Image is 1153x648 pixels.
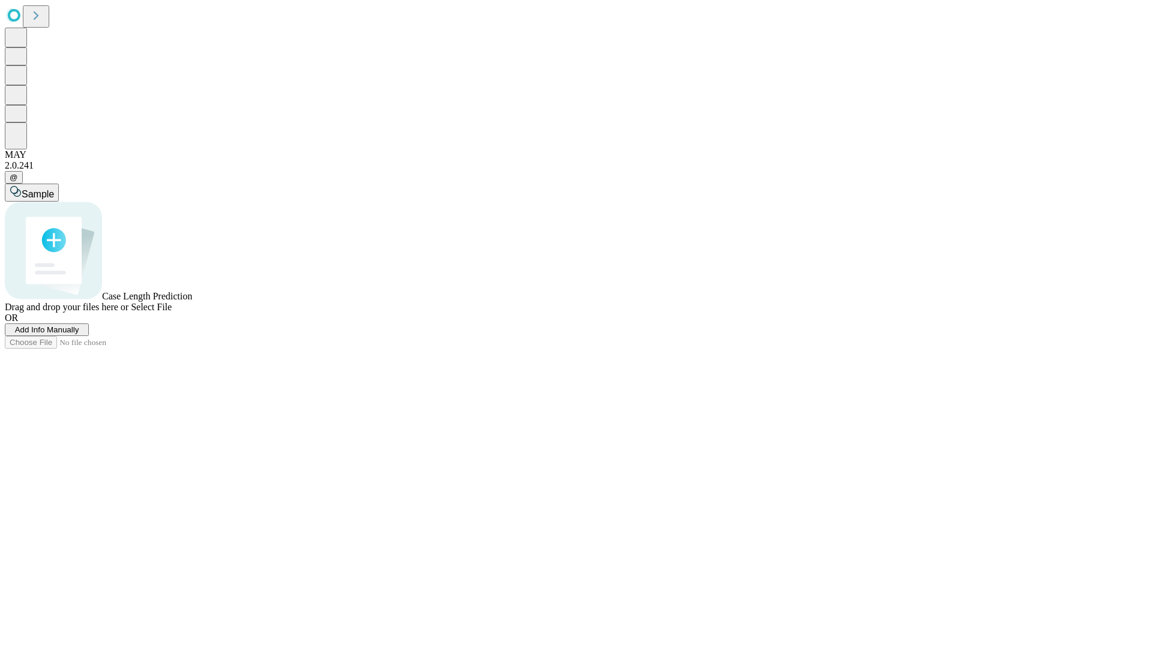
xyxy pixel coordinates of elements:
span: Case Length Prediction [102,291,192,301]
button: Sample [5,184,59,202]
button: @ [5,171,23,184]
span: Select File [131,302,172,312]
span: Drag and drop your files here or [5,302,129,312]
span: OR [5,313,18,323]
button: Add Info Manually [5,323,89,336]
div: 2.0.241 [5,160,1148,171]
span: Add Info Manually [15,325,79,334]
span: Sample [22,189,54,199]
div: MAY [5,149,1148,160]
span: @ [10,173,18,182]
